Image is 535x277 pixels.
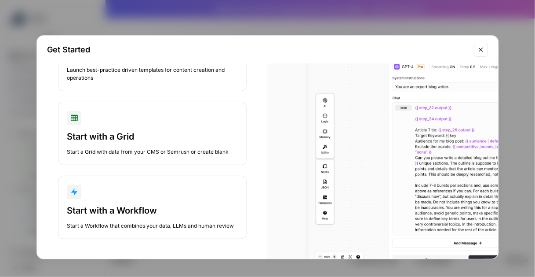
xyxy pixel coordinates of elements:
div: Start a Workflow that combines your data, LLMs and human review [67,222,237,230]
div: Launch best-practice driven templates for content creation and operations [67,66,237,82]
button: Start with a GridStart a Grid with data from your CMS or Semrush or create blank [58,102,247,165]
button: Start with a WorkflowStart a Workflow that combines your data, LLMs and human review [58,176,247,239]
button: Close modal [474,43,488,57]
div: Start a Grid with data from your CMS or Semrush or create blank [67,148,237,156]
div: Start with a Workflow [67,204,237,217]
h2: Get Started [47,44,469,56]
div: Start with a Grid [67,130,237,143]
